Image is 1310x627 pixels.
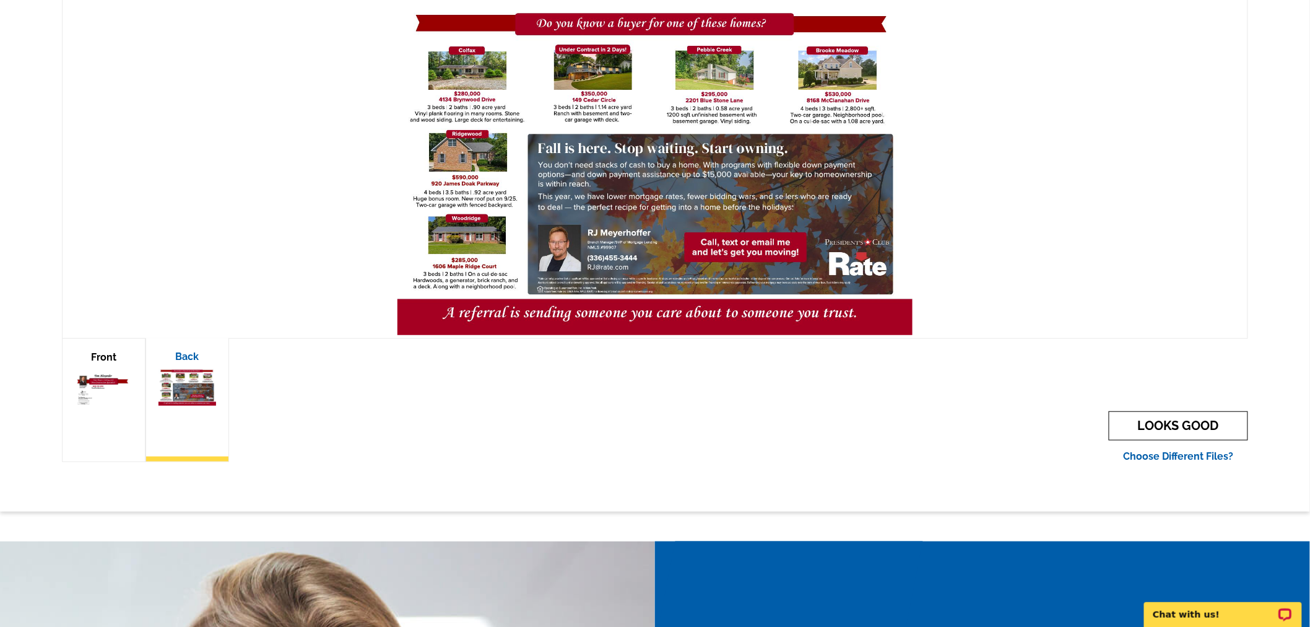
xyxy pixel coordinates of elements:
p: Front [75,351,132,363]
a: LOOKS GOOD [1109,411,1248,441]
img: small-thumb.jpg [75,369,132,406]
a: Choose Different Files? [1124,450,1234,462]
iframe: LiveChat chat widget [1136,588,1310,627]
img: large-thumb.jpg [397,2,913,335]
p: Back [158,351,216,362]
img: small-thumb.jpg [158,369,216,406]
